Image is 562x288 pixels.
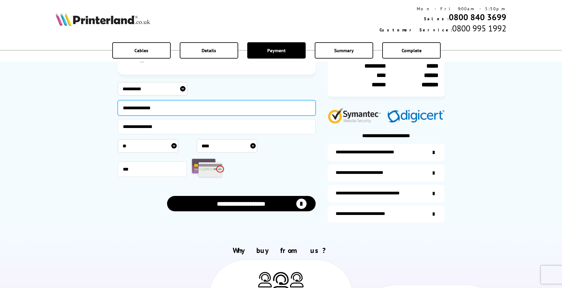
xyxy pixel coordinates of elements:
[56,13,150,26] img: Printerland Logo
[452,23,506,34] span: 0800 995 1992
[258,272,272,287] img: Printer Experts
[202,47,216,53] span: Details
[267,47,286,53] span: Payment
[134,47,148,53] span: Cables
[328,206,445,222] a: secure-website
[56,246,506,255] h2: Why buy from us?
[328,165,445,181] a: items-arrive
[290,272,304,287] img: Printer Experts
[328,144,445,161] a: additional-ink
[449,11,506,23] a: 0800 840 3699
[402,47,422,53] span: Complete
[380,27,452,33] span: Customer Service:
[380,6,506,11] div: Mon - Fri 9:00am - 5:30pm
[334,47,354,53] span: Summary
[328,185,445,202] a: additional-cables
[424,16,449,21] span: Sales:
